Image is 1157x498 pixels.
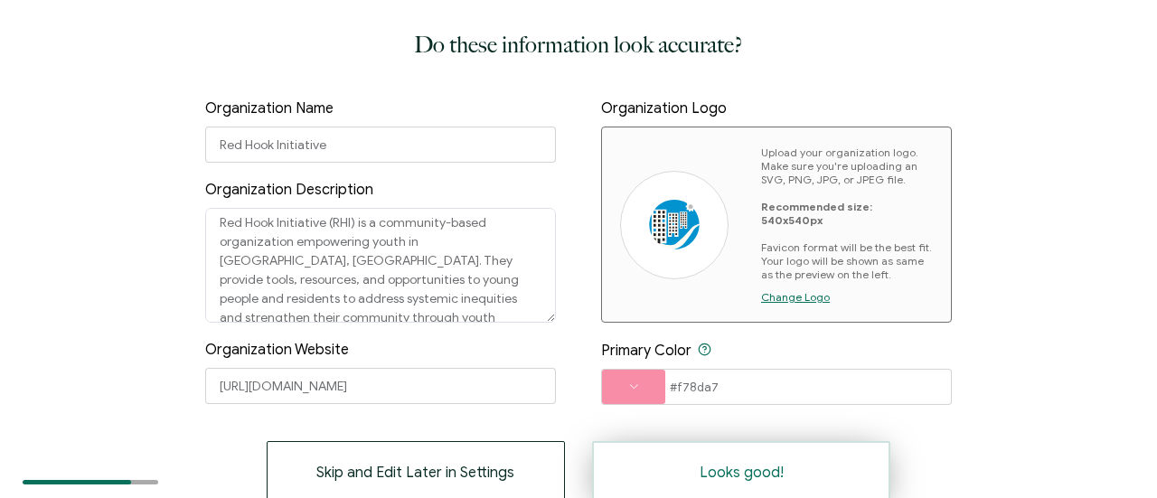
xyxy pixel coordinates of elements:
span: Organization Website [205,341,349,359]
span: Primary Color [601,342,691,360]
span: Organization Logo [601,99,727,117]
span: Change Logo [761,290,830,304]
b: Recommended size: 540x540px [761,200,872,227]
span: Organization Name [205,99,334,117]
span: Organization Description [205,181,373,199]
input: Website [205,368,556,404]
input: Organization name [205,127,556,163]
h1: Do these information look accurate? [414,27,743,63]
span: Skip and Edit Later in Settings [316,465,514,480]
input: HEX Code [601,369,952,405]
span: Looks good! [700,465,784,480]
iframe: Chat Widget [1067,411,1157,498]
p: Upload your organization logo. Make sure you're uploading an SVG, PNG, JPG, or JPEG file. Favicon... [761,146,933,281]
